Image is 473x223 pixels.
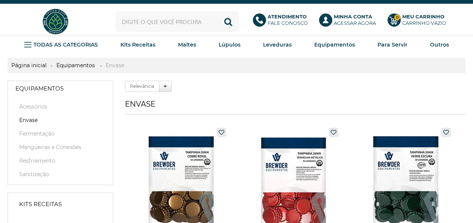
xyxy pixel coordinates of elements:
p: Acessar agora [334,14,376,26]
a: Sanitização [15,170,105,178]
a: Equipamentos [8,81,113,96]
a: Maltes [178,39,196,50]
strong: Lúpulos [219,41,240,48]
div: Carrinho Vazio [402,20,446,26]
a: Resfriamento [15,157,105,164]
a: TODAS AS CATEGORIAS [24,39,98,50]
a: Leveduras [263,39,292,50]
a: Minha ContaAcessar agora [319,14,380,30]
strong: Kits Receitas [19,200,62,208]
b: Atendimento [268,14,307,20]
strong: 0 [394,14,400,21]
a: Outros [430,39,449,50]
p: Fale conosco [268,14,308,26]
a: Fermentação [15,130,105,137]
a: Mangueiras e Conexões [15,143,105,151]
a: Página inicial [8,62,50,69]
input: Digite o que você procura [116,11,239,32]
strong: Equipamentos [314,41,355,48]
strong: Leveduras [263,41,292,48]
a: AtendimentoFale conosco [253,14,312,30]
b: Minha Conta [334,14,372,20]
label: Relevância [125,81,159,92]
strong: TODAS AS CATEGORIAS [33,41,98,48]
a: Kits Receitas [12,197,109,212]
a: Equipamentos [314,39,355,50]
a: Acessórios [15,103,105,110]
strong: Outros [430,41,449,48]
a: Equipamentos [53,62,99,69]
a: Envase [15,116,105,124]
strong: Equipamentos [15,85,64,92]
h1: Envase [125,99,465,115]
b: Meu Carrinho [402,14,444,20]
img: Hopfen Haus BrewShop [41,8,70,36]
strong: Kits Receitas [120,41,155,48]
strong: Para Servir [377,41,408,48]
strong: Envase [102,62,128,69]
a: Lúpulos [219,39,240,50]
a: Kits Receitas [120,39,155,50]
strong: Maltes [178,41,196,48]
button: Buscar [218,11,239,32]
a: Para Servir [377,39,408,50]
